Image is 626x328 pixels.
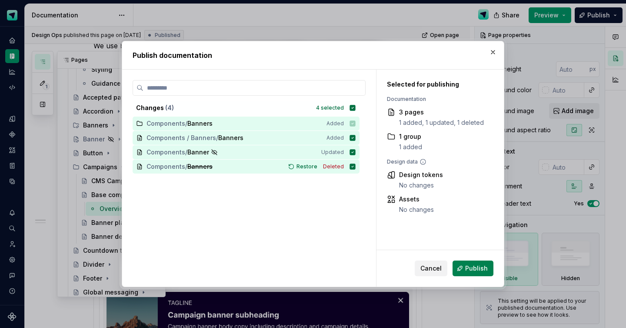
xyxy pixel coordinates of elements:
[399,118,484,127] div: 1 added, 1 updated, 1 deleted
[387,96,489,103] div: Documentation
[316,104,344,111] div: 4 selected
[399,108,484,117] div: 3 pages
[387,80,489,89] div: Selected for publishing
[465,264,488,273] span: Publish
[218,134,243,142] span: Banners
[399,171,443,179] div: Design tokens
[216,134,218,142] span: /
[165,104,174,111] span: ( 4 )
[147,148,185,157] span: Components
[136,104,311,112] div: Changes
[399,181,443,190] div: No changes
[185,148,187,157] span: /
[187,162,213,171] span: Banners
[147,162,185,171] span: Components
[147,134,216,142] span: Components / Banners
[399,195,434,204] div: Assets
[286,162,321,171] button: Restore
[387,158,489,165] div: Design data
[296,163,317,170] span: Restore
[187,148,209,157] span: Banner
[399,205,434,214] div: No changes
[323,163,344,170] span: Deleted
[185,162,187,171] span: /
[399,143,422,151] div: 1 added
[321,149,344,156] span: Updated
[326,134,344,141] span: Added
[415,261,447,276] button: Cancel
[453,261,493,276] button: Publish
[420,264,442,273] span: Cancel
[399,132,422,141] div: 1 group
[133,50,493,60] h2: Publish documentation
